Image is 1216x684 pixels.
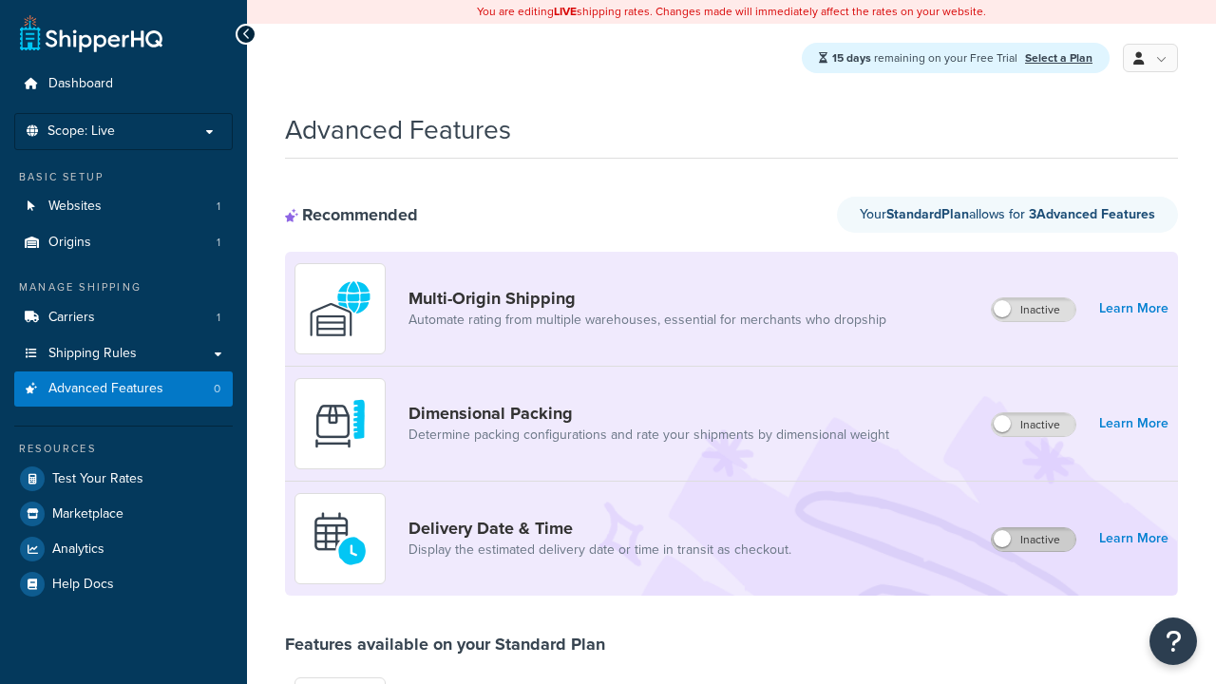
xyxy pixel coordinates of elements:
span: 0 [214,381,220,397]
a: Websites1 [14,189,233,224]
div: Recommended [285,204,418,225]
span: 1 [217,235,220,251]
li: Carriers [14,300,233,335]
span: Test Your Rates [52,471,143,487]
a: Multi-Origin Shipping [408,288,886,309]
span: Carriers [48,310,95,326]
span: Dashboard [48,76,113,92]
a: Shipping Rules [14,336,233,371]
span: 1 [217,199,220,215]
span: Analytics [52,541,104,558]
img: WatD5o0RtDAAAAAElFTkSuQmCC [307,275,373,342]
li: Advanced Features [14,371,233,407]
span: Shipping Rules [48,346,137,362]
span: Websites [48,199,102,215]
span: Marketplace [52,506,123,522]
span: Help Docs [52,577,114,593]
a: Display the estimated delivery date or time in transit as checkout. [408,541,791,560]
li: Origins [14,225,233,260]
span: Scope: Live [47,123,115,140]
span: 1 [217,310,220,326]
a: Help Docs [14,567,233,601]
span: Advanced Features [48,381,163,397]
a: Select a Plan [1025,49,1092,66]
a: Delivery Date & Time [408,518,791,539]
label: Inactive [992,413,1075,436]
a: Learn More [1099,295,1168,322]
div: Resources [14,441,233,457]
a: Test Your Rates [14,462,233,496]
b: LIVE [554,3,577,20]
a: Carriers1 [14,300,233,335]
span: Your allows for [860,204,1029,224]
label: Inactive [992,528,1075,551]
span: remaining on your Free Trial [832,49,1020,66]
strong: 15 days [832,49,871,66]
label: Inactive [992,298,1075,321]
button: Open Resource Center [1149,617,1197,665]
a: Learn More [1099,525,1168,552]
a: Dimensional Packing [408,403,889,424]
a: Origins1 [14,225,233,260]
li: Websites [14,189,233,224]
a: Learn More [1099,410,1168,437]
img: DTVBYsAAAAAASUVORK5CYII= [307,390,373,457]
a: Determine packing configurations and rate your shipments by dimensional weight [408,426,889,445]
span: Origins [48,235,91,251]
div: Features available on your Standard Plan [285,634,605,655]
h1: Advanced Features [285,111,511,148]
div: Basic Setup [14,169,233,185]
a: Marketplace [14,497,233,531]
div: Manage Shipping [14,279,233,295]
img: gfkeb5ejjkALwAAAABJRU5ErkJggg== [307,505,373,572]
a: Dashboard [14,66,233,102]
strong: 3 Advanced Feature s [1029,204,1155,224]
a: Analytics [14,532,233,566]
a: Automate rating from multiple warehouses, essential for merchants who dropship [408,311,886,330]
strong: Standard Plan [886,204,969,224]
a: Advanced Features0 [14,371,233,407]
